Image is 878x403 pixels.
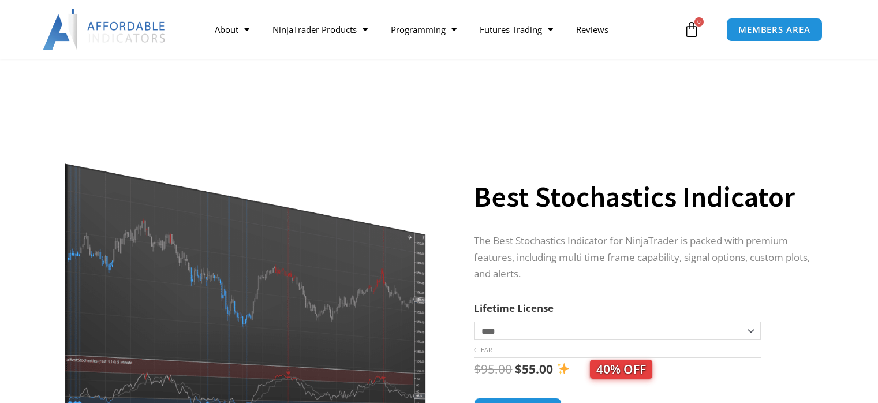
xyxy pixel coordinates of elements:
[261,16,379,43] a: NinjaTrader Products
[474,301,554,315] label: Lifetime License
[515,361,522,377] span: $
[203,16,261,43] a: About
[203,16,681,43] nav: Menu
[694,17,704,27] span: 0
[474,346,492,354] a: Clear options
[474,361,481,377] span: $
[474,361,512,377] bdi: 95.00
[474,177,811,217] h1: Best Stochastics Indicator
[571,396,675,397] iframe: Secure payment input frame
[738,25,810,34] span: MEMBERS AREA
[474,234,810,281] span: The Best Stochastics Indicator for NinjaTrader is packed with premium features, including multi t...
[666,13,717,46] a: 0
[726,18,823,42] a: MEMBERS AREA
[43,9,167,50] img: LogoAI | Affordable Indicators – NinjaTrader
[565,16,620,43] a: Reviews
[557,363,569,375] img: ✨
[590,360,652,379] span: 40% OFF
[468,16,565,43] a: Futures Trading
[379,16,468,43] a: Programming
[515,361,553,377] bdi: 55.00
